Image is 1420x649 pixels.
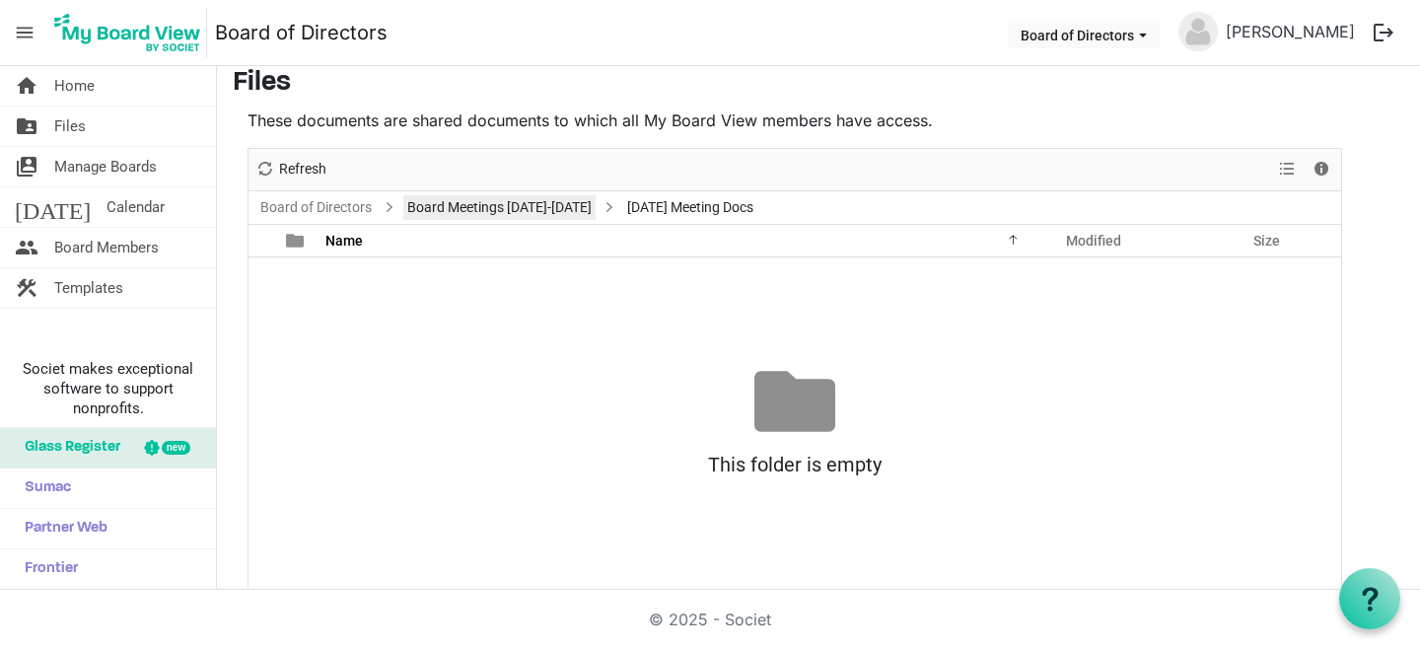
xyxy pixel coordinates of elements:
a: Board of Directors [215,13,388,52]
span: Calendar [106,187,165,227]
img: no-profile-picture.svg [1178,12,1218,51]
span: Sumac [15,469,71,508]
span: construction [15,268,38,308]
span: [DATE] [15,187,91,227]
a: Board of Directors [256,195,376,220]
a: My Board View Logo [48,8,215,57]
button: Details [1309,157,1335,181]
span: Manage Boards [54,147,157,186]
div: Details [1305,149,1338,190]
span: menu [6,14,43,51]
div: View [1271,149,1305,190]
span: Partner Web [15,509,107,548]
span: Files [54,107,86,146]
p: These documents are shared documents to which all My Board View members have access. [248,108,1342,132]
button: Refresh [252,157,330,181]
span: people [15,228,38,267]
span: folder_shared [15,107,38,146]
span: Modified [1066,233,1121,249]
span: switch_account [15,147,38,186]
a: © 2025 - Societ [649,610,771,629]
span: [DATE] Meeting Docs [623,195,757,220]
button: View dropdownbutton [1275,157,1299,181]
button: Board of Directors dropdownbutton [1008,21,1160,48]
span: Board Members [54,228,159,267]
div: Refresh [248,149,333,190]
h3: Files [233,67,1404,101]
span: Frontier [15,549,78,589]
span: home [15,66,38,106]
a: Board Meetings [DATE]-[DATE] [403,195,596,220]
a: [PERSON_NAME] [1218,12,1363,51]
button: logout [1363,12,1404,53]
span: Templates [54,268,123,308]
span: Societ makes exceptional software to support nonprofits. [9,359,207,418]
span: Refresh [277,157,328,181]
div: new [162,441,190,455]
div: This folder is empty [248,442,1341,487]
img: My Board View Logo [48,8,207,57]
span: Glass Register [15,428,120,468]
span: Home [54,66,95,106]
span: Name [325,233,363,249]
span: Size [1253,233,1280,249]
